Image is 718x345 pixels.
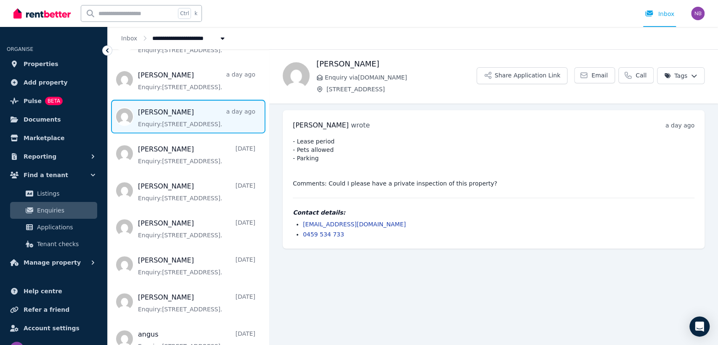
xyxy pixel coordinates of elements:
[303,221,406,228] a: [EMAIL_ADDRESS][DOMAIN_NAME]
[37,239,94,249] span: Tenant checks
[7,93,101,109] a: PulseBETA
[10,219,97,236] a: Applications
[10,202,97,219] a: Enquiries
[45,97,63,105] span: BETA
[477,67,567,84] button: Share Application Link
[13,7,71,20] img: RentBetter
[37,222,94,232] span: Applications
[24,77,68,88] span: Add property
[138,107,255,128] a: [PERSON_NAME]a day agoEnquiry:[STREET_ADDRESS].
[138,70,255,91] a: [PERSON_NAME]a day agoEnquiry:[STREET_ADDRESS].
[636,71,646,80] span: Call
[293,121,349,129] span: [PERSON_NAME]
[7,254,101,271] button: Manage property
[326,85,477,93] span: [STREET_ADDRESS]
[37,188,94,199] span: Listings
[7,111,101,128] a: Documents
[24,286,62,296] span: Help centre
[689,316,710,337] div: Open Intercom Messenger
[24,305,69,315] span: Refer a friend
[7,320,101,337] a: Account settings
[138,255,255,276] a: [PERSON_NAME][DATE]Enquiry:[STREET_ADDRESS].
[37,205,94,215] span: Enquiries
[24,114,61,125] span: Documents
[293,208,694,217] h4: Contact details:
[24,323,79,333] span: Account settings
[665,122,694,129] time: a day ago
[138,181,255,202] a: [PERSON_NAME][DATE]Enquiry:[STREET_ADDRESS].
[24,96,42,106] span: Pulse
[645,10,674,18] div: Inbox
[293,137,694,188] pre: - Lease period - Pets allowed - Parking Comments: Could I please have a private inspection of thi...
[325,73,477,82] span: Enquiry via [DOMAIN_NAME]
[316,58,477,70] h1: [PERSON_NAME]
[178,8,191,19] span: Ctrl
[7,46,33,52] span: ORGANISE
[574,67,615,83] a: Email
[7,301,101,318] a: Refer a friend
[618,67,654,83] a: Call
[303,231,344,238] a: 0459 534 733
[108,27,240,49] nav: Breadcrumb
[7,130,101,146] a: Marketplace
[24,151,56,162] span: Reporting
[24,59,58,69] span: Properties
[657,67,705,84] button: Tags
[24,133,64,143] span: Marketplace
[138,218,255,239] a: [PERSON_NAME][DATE]Enquiry:[STREET_ADDRESS].
[121,35,137,42] a: Inbox
[351,121,370,129] span: wrote
[24,170,68,180] span: Find a tenant
[7,148,101,165] button: Reporting
[138,292,255,313] a: [PERSON_NAME][DATE]Enquiry:[STREET_ADDRESS].
[664,72,687,80] span: Tags
[7,74,101,91] a: Add property
[591,71,608,80] span: Email
[691,7,705,20] img: Nadia Banna
[10,185,97,202] a: Listings
[24,257,81,268] span: Manage property
[283,62,310,89] img: Jittiparnan D.
[7,167,101,183] button: Find a tenant
[10,236,97,252] a: Tenant checks
[7,283,101,300] a: Help centre
[7,56,101,72] a: Properties
[194,10,197,17] span: k
[138,33,255,54] a: Enquiry:[STREET_ADDRESS].
[138,144,255,165] a: [PERSON_NAME][DATE]Enquiry:[STREET_ADDRESS].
